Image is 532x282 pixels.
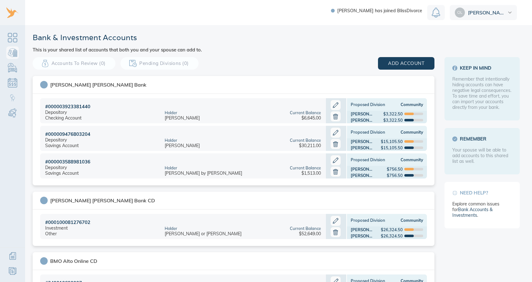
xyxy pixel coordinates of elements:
[301,170,321,176] div: $1,513.00
[165,170,242,176] div: [PERSON_NAME] by [PERSON_NAME]
[165,231,242,237] div: [PERSON_NAME] or [PERSON_NAME]
[351,157,387,162] div: Proposed Division
[290,138,321,143] div: Current Balance
[387,157,423,162] div: Community
[6,61,19,74] a: Personal Possessions
[45,131,90,137] div: # 000009476803204
[378,57,434,70] button: add account
[6,92,19,104] a: Child Custody & Parenting
[381,227,403,232] div: $26,324.50
[351,139,372,144] div: [PERSON_NAME]
[45,104,90,109] div: # 000003923381440
[381,145,403,150] div: $15,105.50
[468,10,506,15] span: [PERSON_NAME]
[299,231,321,237] div: $52,649.00
[383,118,403,123] div: $3,322.50
[45,225,68,231] div: Investment
[455,8,465,18] img: 18b314804d231a12b568563600782c47
[50,197,155,204] div: [PERSON_NAME] [PERSON_NAME] Bank CD
[452,201,512,218] div: Explore common issues for .
[387,173,403,178] div: $756.50
[45,231,57,237] div: Other
[508,12,512,13] img: dropdown.svg
[165,115,200,121] div: [PERSON_NAME]
[6,46,19,59] a: Bank Accounts & Investments
[165,138,177,143] div: Holder
[387,102,423,107] div: Community
[45,109,67,115] div: Depository
[165,110,177,115] div: Holder
[301,115,321,121] div: $6,645.00
[45,115,82,121] div: Checking Account
[299,143,321,148] div: $30,211.00
[452,190,512,196] span: Need help?
[6,265,19,277] a: Resources
[290,165,321,170] div: Current Balance
[6,107,19,119] a: Child & Spousal Support
[351,111,372,116] div: [PERSON_NAME]
[290,110,321,115] div: Current Balance
[337,8,422,13] span: [PERSON_NAME] has joined BlissDivorce
[165,165,177,170] div: Holder
[351,173,372,178] div: [PERSON_NAME]
[45,165,67,170] div: Depository
[452,207,492,218] a: Bank Accounts & Investments
[452,76,512,110] div: Remember that intentionally hiding accounts can have negative legal consequences. To save time an...
[351,130,387,135] div: Proposed Division
[290,226,321,231] div: Current Balance
[387,130,423,135] div: Community
[45,219,90,225] div: # 000100081276702
[50,82,146,88] div: [PERSON_NAME] [PERSON_NAME] Bank
[387,218,423,223] div: Community
[351,227,372,232] div: [PERSON_NAME]
[351,118,372,123] div: [PERSON_NAME]
[452,147,512,164] div: Your spouse will be able to add accounts to this shared list as well.
[381,139,403,144] div: $15,105.50
[45,143,79,148] div: Savings Account
[6,77,19,89] a: Debts & Obligations
[351,233,372,238] div: [PERSON_NAME]
[45,137,67,143] div: Depository
[452,136,512,142] span: Remember
[452,65,512,71] span: Keep in mind
[33,33,202,42] h1: Bank & Investment Accounts
[351,145,372,150] div: [PERSON_NAME]
[33,47,202,52] h3: This is your shared list of accounts that both you and your spouse can add to.
[6,250,19,262] a: Additional Information
[351,167,372,172] div: [PERSON_NAME]
[45,170,79,176] div: Savings Account
[387,167,403,172] div: $756.50
[383,111,403,116] div: $3,322.50
[165,143,200,148] div: [PERSON_NAME]
[351,218,387,223] div: Proposed Division
[351,102,387,107] div: Proposed Division
[388,59,424,67] span: add account
[45,159,90,165] div: # 000003588981036
[381,233,403,238] div: $26,324.50
[50,258,97,264] div: BMO Alto Online CD
[432,8,440,18] img: Notification
[165,226,177,231] div: Holder
[6,31,19,44] a: Dashboard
